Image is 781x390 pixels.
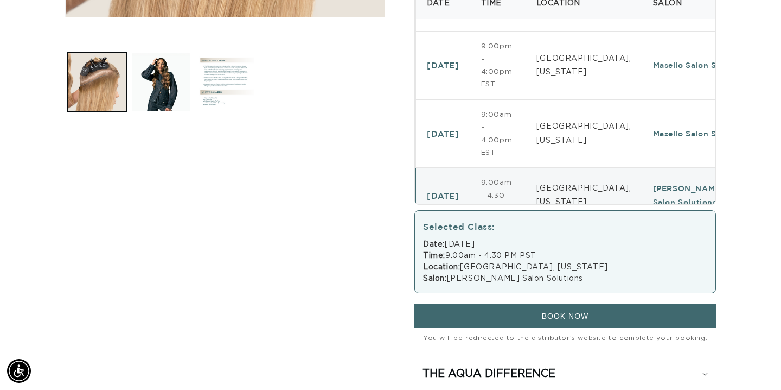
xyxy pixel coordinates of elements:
[423,239,707,285] div: [DATE] 9:00am - 4:30 PM PST [GEOGRAPHIC_DATA], [US_STATE] [PERSON_NAME] Salon Solutions
[196,53,254,111] button: Load image 3 in gallery view
[7,359,31,383] div: Accessibility Menu
[470,100,526,168] td: 9:00am - 4:00pm EST
[415,168,470,223] td: [DATE]
[415,100,470,168] td: [DATE]
[423,252,445,260] strong: Time:
[526,168,642,223] td: [GEOGRAPHIC_DATA], [US_STATE]
[423,219,707,235] div: Selected Class:
[470,168,526,223] td: 9:00am - 4:30 PM PST
[526,32,642,100] td: [GEOGRAPHIC_DATA], [US_STATE]
[132,53,190,111] button: Load image 2 in gallery view
[414,304,716,328] button: BOOK NOW
[414,358,716,389] summary: The Aqua Difference
[642,100,759,168] td: Masello Salon Services
[422,367,555,381] h2: The Aqua Difference
[642,168,759,223] td: [PERSON_NAME] Salon Solutions
[415,32,470,100] td: [DATE]
[68,53,126,111] button: Load image 1 in gallery view
[470,32,526,100] td: 9:00pm - 4:00pm EST
[423,241,445,248] strong: Date:
[642,32,759,100] td: Masello Salon Services
[542,312,589,320] span: BOOK NOW
[526,100,642,168] td: [GEOGRAPHIC_DATA], [US_STATE]
[423,275,447,282] strong: Salon:
[414,332,716,344] small: You will be redirected to the distributor's website to complete your booking.
[423,263,460,271] strong: Location:
[727,338,781,390] iframe: Chat Widget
